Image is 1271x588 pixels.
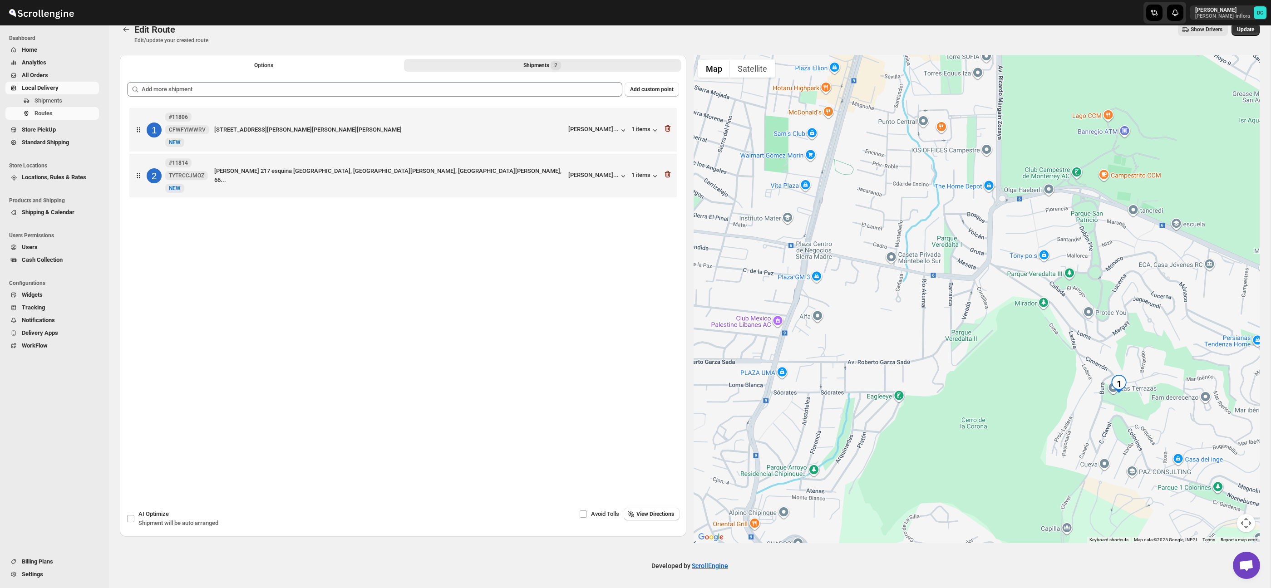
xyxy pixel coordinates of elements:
span: Tracking [22,304,45,311]
div: Shipments [523,61,561,70]
p: [PERSON_NAME] [1195,6,1250,14]
button: Shipments [5,94,99,107]
span: WorkFlow [22,342,48,349]
span: All Orders [22,72,48,78]
p: [PERSON_NAME]-inflora [1195,14,1250,19]
span: Store PickUp [22,126,56,133]
button: Add custom point [625,82,679,97]
text: DC [1257,10,1263,16]
span: NEW [169,185,181,191]
span: CFWFYIWWRV [169,126,206,133]
span: Configurations [9,279,103,287]
span: Shipping & Calendar [22,209,74,216]
button: All Orders [5,69,99,82]
span: NEW [169,139,181,146]
span: Users Permissions [9,232,103,239]
button: All Route Options [125,59,402,72]
button: Show Drivers [1178,23,1228,36]
a: ScrollEngine [692,562,728,569]
span: Add custom point [630,86,674,93]
button: Delivery Apps [5,327,99,339]
span: 2 [554,62,557,69]
div: 2#11814TYTRCCJMOZNewNEW[PERSON_NAME] 217 esquina [GEOGRAPHIC_DATA], [GEOGRAPHIC_DATA][PERSON_NAME... [129,154,677,197]
div: [PERSON_NAME] 217 esquina [GEOGRAPHIC_DATA], [GEOGRAPHIC_DATA][PERSON_NAME], [GEOGRAPHIC_DATA][PE... [214,167,565,185]
button: Billing Plans [5,555,99,568]
span: View Directions [636,510,674,518]
button: Selected Shipments [404,59,681,72]
div: 2 [147,168,162,183]
span: AI Optimize [138,510,169,517]
button: Notifications [5,314,99,327]
span: Routes [34,110,53,117]
div: [PERSON_NAME]... [568,171,619,178]
button: 1 items [631,126,660,135]
a: Terms (opens in new tab) [1202,537,1215,542]
span: Dashboard [9,34,103,42]
input: Add more shipment [142,82,622,97]
span: Edit Route [134,24,175,35]
button: Users [5,241,99,254]
div: Selected Shipments [120,75,686,451]
span: Users [22,244,38,250]
span: Options [254,62,273,69]
button: Settings [5,568,99,581]
span: Analytics [22,59,46,66]
button: View Directions [624,508,680,520]
span: Shipments [34,97,62,104]
button: [PERSON_NAME]... [568,171,628,181]
button: Routes [120,23,133,36]
div: 1 [147,122,162,137]
button: Locations, Rules & Rates [5,171,99,184]
button: Home [5,44,99,56]
span: Settings [22,571,43,578]
a: Open chat [1233,552,1260,579]
a: Report a map error [1221,537,1257,542]
button: Show street map [698,59,730,78]
button: Show satellite imagery [730,59,775,78]
span: Standard Shipping [22,139,69,146]
button: Cash Collection [5,254,99,266]
div: 1 [1110,375,1128,393]
button: Widgets [5,289,99,301]
button: Shipping & Calendar [5,206,99,219]
span: Shipment will be auto arranged [138,519,218,526]
button: Analytics [5,56,99,69]
img: ScrollEngine [7,1,75,24]
a: Open this area in Google Maps (opens a new window) [696,531,726,543]
span: Local Delivery [22,84,59,91]
span: Delivery Apps [22,329,58,336]
div: [STREET_ADDRESS][PERSON_NAME][PERSON_NAME][PERSON_NAME] [214,125,565,134]
button: [PERSON_NAME]... [568,126,628,135]
span: Store Locations [9,162,103,169]
span: Show Drivers [1191,26,1222,33]
span: Widgets [22,291,43,298]
span: Locations, Rules & Rates [22,174,86,181]
p: Developed by [651,561,728,570]
span: Cash Collection [22,256,63,263]
span: Avoid Tolls [591,510,619,517]
button: Tracking [5,301,99,314]
span: TYTRCCJMOZ [169,172,204,179]
button: Update [1232,23,1260,36]
button: Keyboard shortcuts [1089,537,1128,543]
button: User menu [1190,5,1267,20]
b: #11814 [169,160,188,166]
span: Notifications [22,317,55,323]
span: Home [22,46,37,53]
b: #11806 [169,114,188,120]
span: Billing Plans [22,558,53,565]
span: Products and Shipping [9,197,103,204]
span: Update [1237,26,1254,33]
button: 1 items [631,171,660,181]
div: [PERSON_NAME]... [568,126,619,132]
p: Edit/update your created route [134,37,208,44]
span: Map data ©2025 Google, INEGI [1134,537,1197,542]
button: Routes [5,107,99,120]
button: Map camera controls [1237,514,1255,532]
img: Google [696,531,726,543]
button: WorkFlow [5,339,99,352]
div: 1#11806CFWFYIWWRVNewNEW[STREET_ADDRESS][PERSON_NAME][PERSON_NAME][PERSON_NAME][PERSON_NAME]...1 i... [129,108,677,152]
span: DAVID CORONADO [1254,6,1266,19]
